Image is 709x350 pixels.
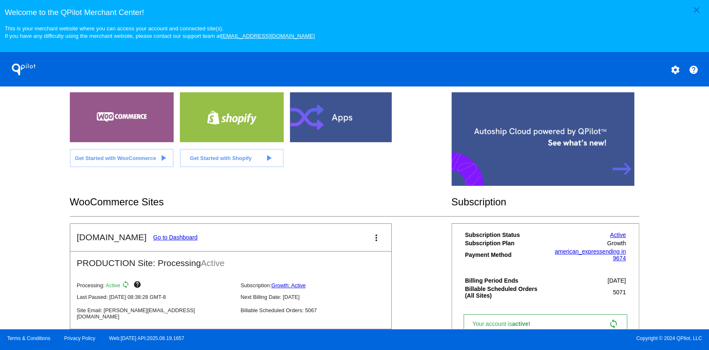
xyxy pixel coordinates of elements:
[180,149,284,167] a: Get Started with Shopify
[240,307,397,313] p: Billable Scheduled Orders: 5067
[240,294,397,300] p: Next Billing Date: [DATE]
[7,335,50,341] a: Terms & Conditions
[158,153,168,163] mat-icon: play_arrow
[670,65,680,75] mat-icon: settings
[77,307,234,320] p: Site Email: [PERSON_NAME][EMAIL_ADDRESS][DOMAIN_NAME]
[689,65,699,75] mat-icon: help
[5,8,704,17] h3: Welcome to the QPilot Merchant Center!
[554,248,602,255] span: american_express
[464,248,545,262] th: Payment Method
[106,282,120,288] span: Active
[240,282,397,288] p: Subscription:
[362,335,702,341] span: Copyright © 2024 QPilot, LLC
[464,285,545,299] th: Billable Scheduled Orders (All Sites)
[512,320,534,327] span: active!
[221,33,315,39] a: [EMAIL_ADDRESS][DOMAIN_NAME]
[464,314,627,333] a: Your account isactive! sync
[608,277,626,284] span: [DATE]
[77,281,234,291] p: Processing:
[554,248,626,261] a: american_expressending in 9674
[464,231,545,239] th: Subscription Status
[371,233,381,243] mat-icon: more_vert
[190,155,252,161] span: Get Started with Shopify
[613,289,626,296] span: 5071
[263,153,273,163] mat-icon: play_arrow
[64,335,96,341] a: Privacy Policy
[464,239,545,247] th: Subscription Plan
[153,234,198,241] a: Go to Dashboard
[70,196,451,208] h2: WooCommerce Sites
[122,281,132,291] mat-icon: sync
[5,25,314,39] small: This is your merchant website where you can access your account and connected site(s). If you hav...
[7,61,40,78] h1: QPilot
[610,232,626,238] a: Active
[692,5,702,15] mat-icon: close
[451,196,640,208] h2: Subscription
[77,294,234,300] p: Last Paused: [DATE] 08:38:28 GMT-8
[70,251,391,268] h2: PRODUCTION Site: Processing
[109,335,184,341] a: Web:[DATE] API:2025.08.19.1657
[70,149,174,167] a: Get Started with WooCommerce
[464,277,545,284] th: Billing Period Ends
[608,319,618,329] mat-icon: sync
[201,258,225,268] span: Active
[607,240,626,246] span: Growth
[77,232,147,242] h2: [DOMAIN_NAME]
[271,282,306,288] a: Growth: Active
[133,281,143,291] mat-icon: help
[75,155,156,161] span: Get Started with WooCommerce
[472,320,539,327] span: Your account is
